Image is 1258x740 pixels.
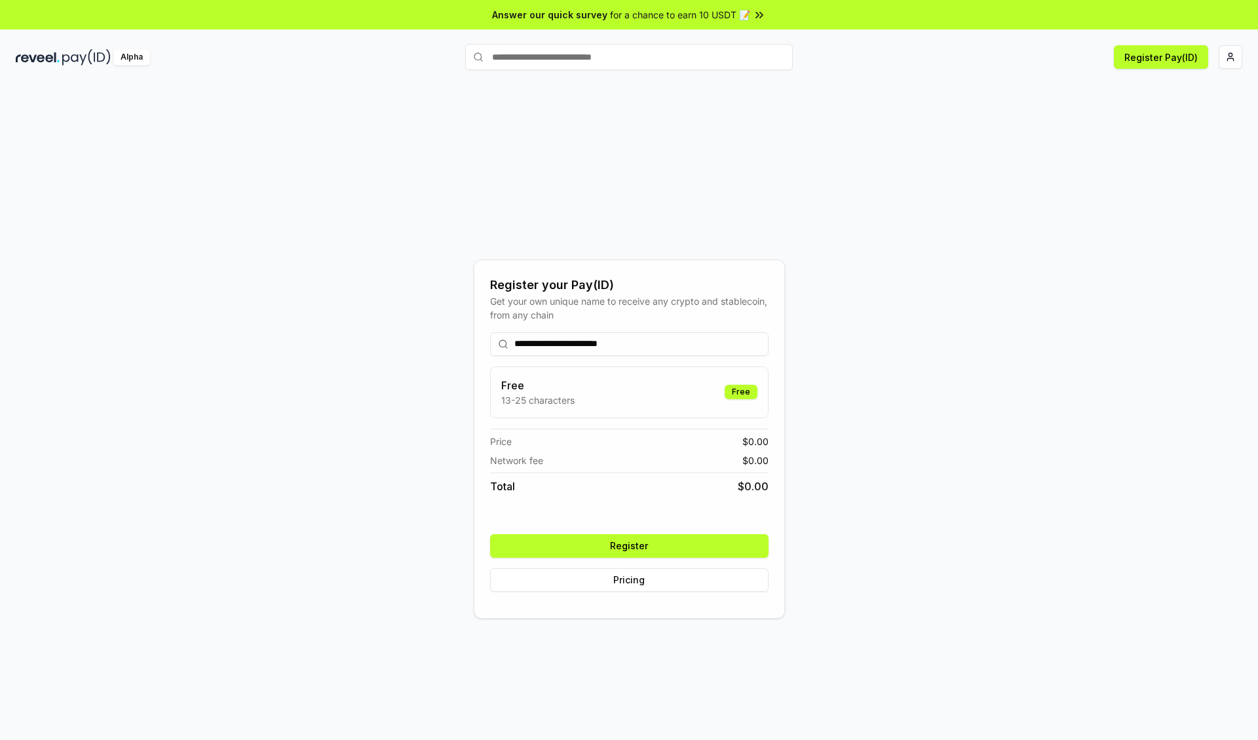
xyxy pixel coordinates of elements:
[501,393,575,407] p: 13-25 characters
[62,49,111,66] img: pay_id
[1114,45,1208,69] button: Register Pay(ID)
[113,49,150,66] div: Alpha
[490,294,769,322] div: Get your own unique name to receive any crypto and stablecoin, from any chain
[501,378,575,393] h3: Free
[490,435,512,448] span: Price
[490,276,769,294] div: Register your Pay(ID)
[738,478,769,494] span: $ 0.00
[490,454,543,467] span: Network fee
[490,534,769,558] button: Register
[725,385,757,399] div: Free
[610,8,750,22] span: for a chance to earn 10 USDT 📝
[742,435,769,448] span: $ 0.00
[490,478,515,494] span: Total
[16,49,60,66] img: reveel_dark
[492,8,607,22] span: Answer our quick survey
[490,568,769,592] button: Pricing
[742,454,769,467] span: $ 0.00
